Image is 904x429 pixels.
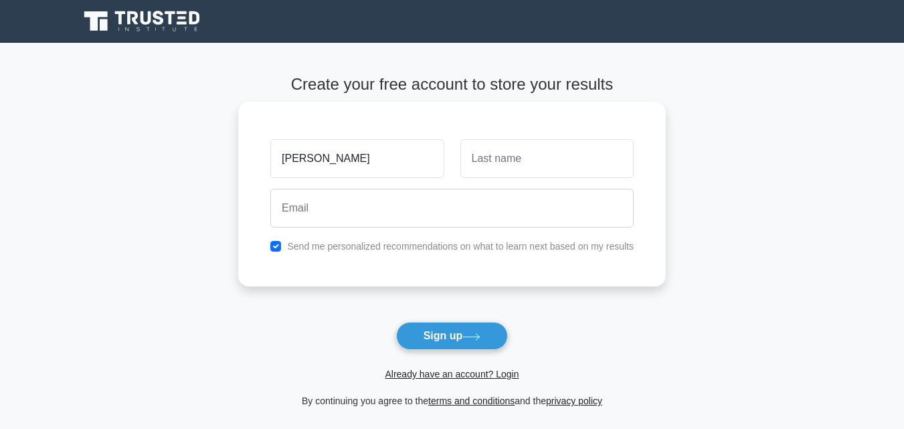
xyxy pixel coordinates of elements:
[230,393,674,409] div: By continuing you agree to the and the
[287,241,634,252] label: Send me personalized recommendations on what to learn next based on my results
[385,369,519,379] a: Already have an account? Login
[270,189,634,228] input: Email
[546,396,602,406] a: privacy policy
[460,139,634,178] input: Last name
[428,396,515,406] a: terms and conditions
[270,139,444,178] input: First name
[396,322,509,350] button: Sign up
[238,75,666,94] h4: Create your free account to store your results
